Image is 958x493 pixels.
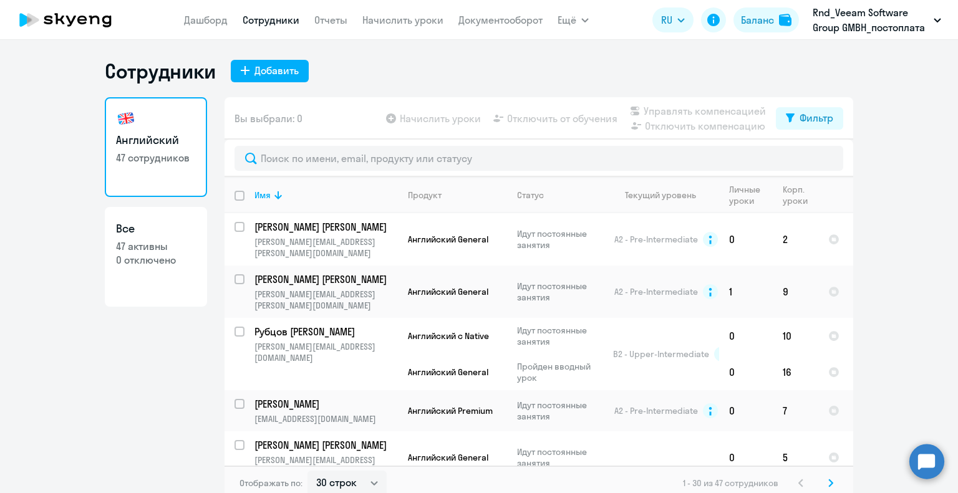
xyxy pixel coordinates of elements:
[558,12,576,27] span: Ещё
[614,234,698,245] span: A2 - Pre-Intermediate
[779,14,791,26] img: balance
[254,289,397,311] p: [PERSON_NAME][EMAIL_ADDRESS][PERSON_NAME][DOMAIN_NAME]
[719,213,773,266] td: 0
[719,390,773,431] td: 0
[719,318,773,354] td: 0
[254,272,395,286] p: [PERSON_NAME] [PERSON_NAME]
[254,341,397,363] p: [PERSON_NAME][EMAIL_ADDRESS][DOMAIN_NAME]
[741,12,774,27] div: Баланс
[408,366,488,378] span: Английский General
[800,110,833,125] div: Фильтр
[614,286,698,297] span: A2 - Pre-Intermediate
[254,220,397,234] a: [PERSON_NAME] [PERSON_NAME]
[362,14,443,26] a: Начислить уроки
[719,266,773,318] td: 1
[116,253,196,267] p: 0 отключено
[517,446,602,469] p: Идут постоянные занятия
[558,7,589,32] button: Ещё
[314,14,347,26] a: Отчеты
[254,438,395,452] p: [PERSON_NAME] [PERSON_NAME]
[254,220,395,234] p: [PERSON_NAME] [PERSON_NAME]
[105,207,207,307] a: Все47 активны0 отключено
[254,272,397,286] a: [PERSON_NAME] [PERSON_NAME]
[105,59,216,84] h1: Сотрудники
[235,111,302,126] span: Вы выбрали: 0
[806,5,947,35] button: Rnd_Veeam Software Group GMBH_постоплата 2025 года, Veeam
[652,7,694,32] button: RU
[408,189,442,201] div: Продукт
[116,151,196,165] p: 47 сотрудников
[408,234,488,245] span: Английский General
[517,325,602,347] p: Идут постоянные занятия
[254,413,397,424] p: [EMAIL_ADDRESS][DOMAIN_NAME]
[408,286,488,297] span: Английский General
[683,477,778,489] span: 1 - 30 из 47 сотрудников
[773,354,818,390] td: 16
[408,452,488,463] span: Английский General
[517,228,602,251] p: Идут постоянные занятия
[773,213,818,266] td: 2
[773,266,818,318] td: 9
[813,5,929,35] p: Rnd_Veeam Software Group GMBH_постоплата 2025 года, Veeam
[116,221,196,237] h3: Все
[517,189,544,201] div: Статус
[614,405,698,416] span: A2 - Pre-Intermediate
[773,431,818,484] td: 5
[776,107,843,130] button: Фильтр
[613,189,718,201] div: Текущий уровень
[239,477,302,489] span: Отображать по:
[254,325,397,338] a: Рубцов [PERSON_NAME]
[184,14,228,26] a: Дашборд
[254,236,397,259] p: [PERSON_NAME][EMAIL_ADDRESS][PERSON_NAME][DOMAIN_NAME]
[254,189,397,201] div: Имя
[254,325,395,338] p: Рубцов [PERSON_NAME]
[517,361,602,383] p: Пройден вводный урок
[783,184,818,206] div: Корп. уроки
[773,390,818,431] td: 7
[116,239,196,253] p: 47 активны
[408,405,493,416] span: Английский Premium
[458,14,543,26] a: Документооборот
[235,146,843,171] input: Поиск по имени, email, продукту или статусу
[254,397,395,411] p: [PERSON_NAME]
[116,132,196,148] h3: Английский
[661,12,672,27] span: RU
[719,354,773,390] td: 0
[733,7,799,32] button: Балансbalance
[729,184,772,206] div: Личные уроки
[254,454,397,477] p: [PERSON_NAME][EMAIL_ADDRESS][PERSON_NAME][DOMAIN_NAME]
[517,400,602,422] p: Идут постоянные занятия
[625,189,696,201] div: Текущий уровень
[773,318,818,354] td: 10
[613,348,709,360] span: B2 - Upper-Intermediate
[116,108,136,128] img: english
[105,97,207,197] a: Английский47 сотрудников
[254,189,271,201] div: Имя
[254,397,397,411] a: [PERSON_NAME]
[517,280,602,303] p: Идут постоянные занятия
[254,63,299,78] div: Добавить
[243,14,299,26] a: Сотрудники
[231,60,309,82] button: Добавить
[408,330,489,342] span: Английский с Native
[254,438,397,452] a: [PERSON_NAME] [PERSON_NAME]
[719,431,773,484] td: 0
